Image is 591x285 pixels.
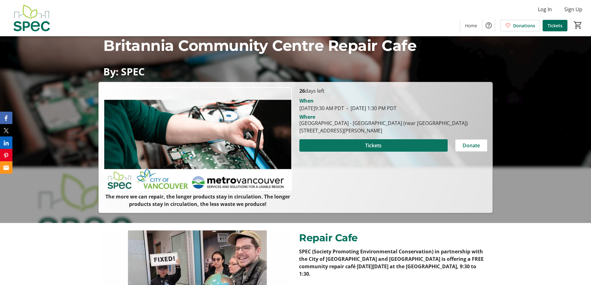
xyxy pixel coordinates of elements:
button: Log In [533,4,557,14]
span: Donate [463,142,480,149]
button: Help [482,19,495,32]
strong: SPEC (Society Promoting Environmental Conservation) in partnership with the City of [GEOGRAPHIC_D... [299,248,484,277]
span: Tickets [548,22,562,29]
div: Where [299,114,315,119]
span: Home [465,22,477,29]
span: [DATE] 1:30 PM PDT [344,105,396,112]
span: Donations [513,22,535,29]
div: [GEOGRAPHIC_DATA] - [GEOGRAPHIC_DATA] (near [GEOGRAPHIC_DATA]) [299,119,468,127]
span: Tickets [365,142,382,149]
sup: Britannia Community Centre Repair Cafe [103,37,416,55]
span: Log In [538,6,552,13]
p: days left [299,87,487,95]
img: Campaign CTA Media Photo [104,87,292,193]
a: Home [460,20,482,31]
span: Sign Up [564,6,582,13]
a: Donations [500,20,540,31]
div: When [299,97,314,105]
span: 26 [299,87,305,94]
div: [STREET_ADDRESS][PERSON_NAME] [299,127,468,134]
p: Repair Cafe [299,230,489,245]
strong: The more we can repair, the longer products stay in circulation. The longer products stay in circ... [105,193,290,207]
button: Donate [455,139,487,152]
a: Tickets [543,20,567,31]
button: Sign Up [559,4,587,14]
img: SPEC's Logo [4,2,59,33]
span: [DATE] 9:30 AM PDT [299,105,344,112]
span: - [344,105,351,112]
button: Cart [572,20,584,31]
p: By: SPEC [103,66,487,77]
button: Tickets [299,139,448,152]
